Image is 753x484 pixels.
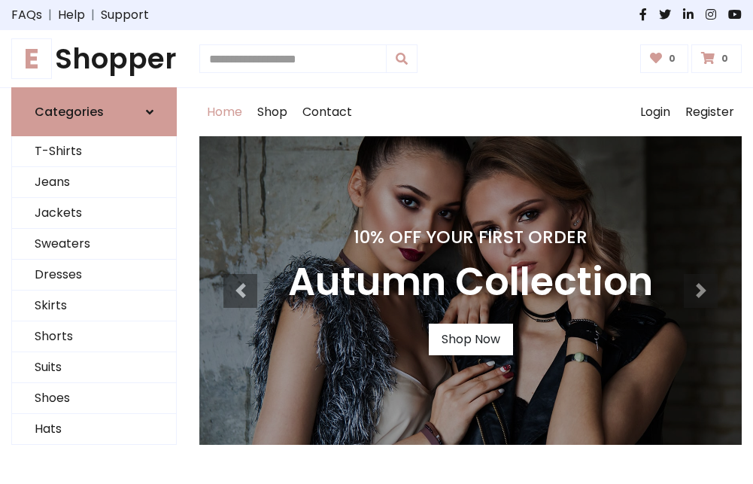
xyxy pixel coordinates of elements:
[288,260,653,306] h3: Autumn Collection
[12,414,176,445] a: Hats
[12,352,176,383] a: Suits
[640,44,689,73] a: 0
[12,229,176,260] a: Sweaters
[11,87,177,136] a: Categories
[58,6,85,24] a: Help
[12,136,176,167] a: T-Shirts
[199,88,250,136] a: Home
[11,38,52,79] span: E
[429,324,513,355] a: Shop Now
[691,44,742,73] a: 0
[11,42,177,75] a: EShopper
[85,6,101,24] span: |
[288,227,653,248] h4: 10% Off Your First Order
[12,198,176,229] a: Jackets
[678,88,742,136] a: Register
[101,6,149,24] a: Support
[12,167,176,198] a: Jeans
[295,88,360,136] a: Contact
[665,52,679,65] span: 0
[12,321,176,352] a: Shorts
[12,260,176,291] a: Dresses
[11,6,42,24] a: FAQs
[42,6,58,24] span: |
[35,105,104,119] h6: Categories
[12,383,176,414] a: Shoes
[633,88,678,136] a: Login
[250,88,295,136] a: Shop
[11,42,177,75] h1: Shopper
[12,291,176,321] a: Skirts
[718,52,732,65] span: 0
